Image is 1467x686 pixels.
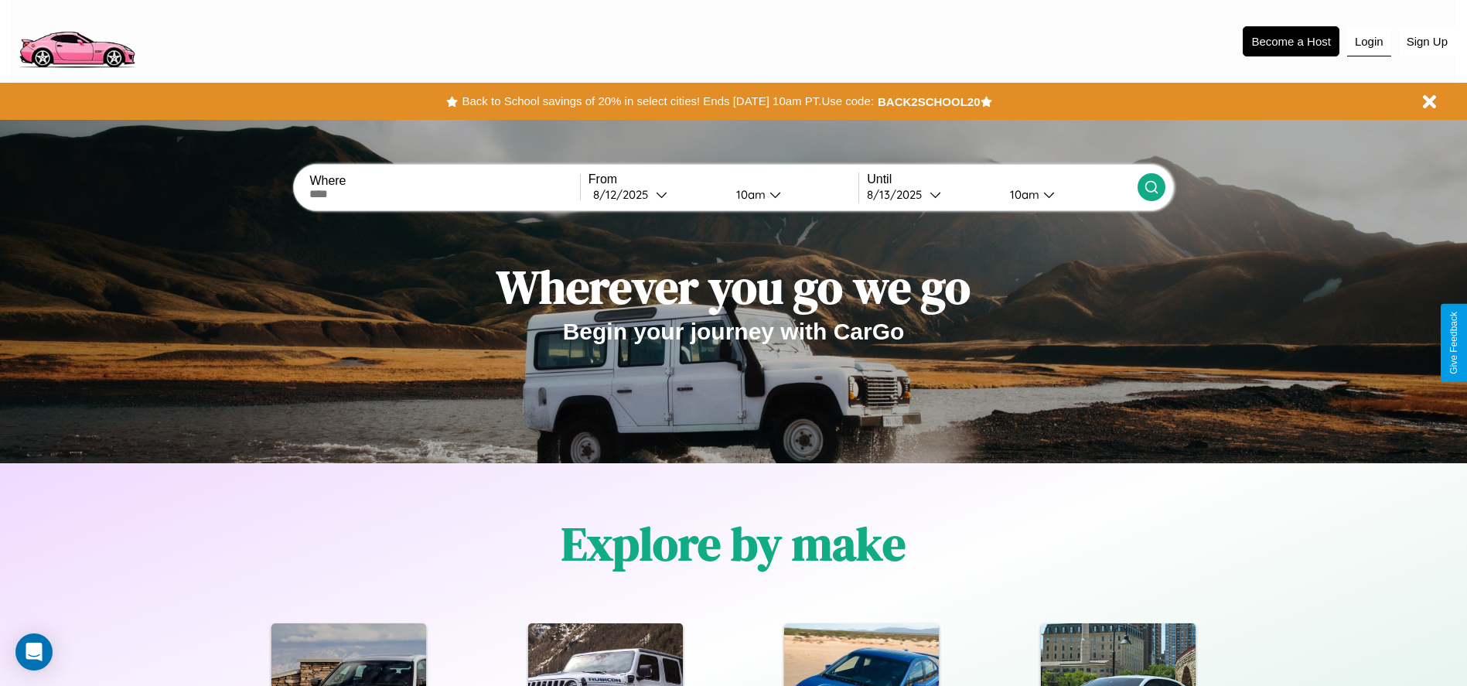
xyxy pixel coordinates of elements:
h1: Explore by make [561,512,906,575]
img: logo [12,8,142,72]
div: Give Feedback [1448,312,1459,374]
label: Where [309,174,579,188]
button: Login [1347,27,1391,56]
button: 10am [998,186,1138,203]
div: Open Intercom Messenger [15,633,53,671]
button: Become a Host [1243,26,1339,56]
label: From [589,172,858,186]
button: 8/12/2025 [589,186,724,203]
div: 8 / 12 / 2025 [593,187,656,202]
div: 10am [728,187,769,202]
div: 10am [1002,187,1043,202]
label: Until [867,172,1137,186]
button: 10am [724,186,859,203]
b: BACK2SCHOOL20 [878,95,981,108]
button: Sign Up [1399,27,1455,56]
div: 8 / 13 / 2025 [867,187,930,202]
button: Back to School savings of 20% in select cities! Ends [DATE] 10am PT.Use code: [458,90,877,112]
